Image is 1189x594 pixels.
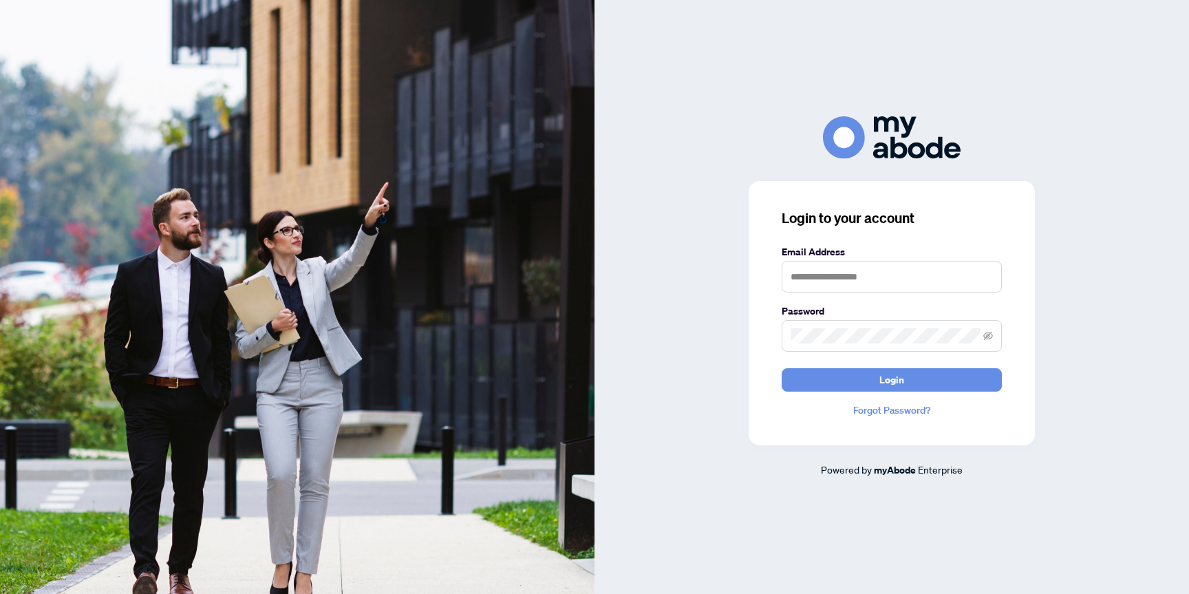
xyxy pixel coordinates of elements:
label: Password [782,304,1002,319]
span: Login [879,369,904,391]
span: Enterprise [918,463,963,476]
img: ma-logo [823,116,961,158]
h3: Login to your account [782,209,1002,228]
a: myAbode [874,463,916,478]
label: Email Address [782,244,1002,259]
button: Login [782,368,1002,392]
span: Powered by [821,463,872,476]
span: eye-invisible [983,331,993,341]
a: Forgot Password? [782,403,1002,418]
